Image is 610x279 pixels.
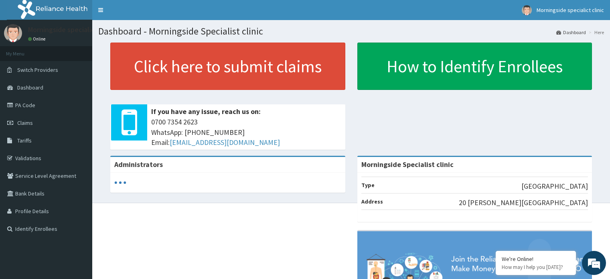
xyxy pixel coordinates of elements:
a: [EMAIL_ADDRESS][DOMAIN_NAME] [170,138,280,147]
span: Morningside specialict clinic [537,6,604,14]
span: Switch Providers [17,66,58,73]
li: Here [587,29,604,36]
p: How may I help you today? [502,264,570,271]
a: Click here to submit claims [110,43,345,90]
b: Administrators [114,160,163,169]
svg: audio-loading [114,177,126,189]
span: Tariffs [17,137,32,144]
a: How to Identify Enrollees [357,43,592,90]
p: 20 [PERSON_NAME][GEOGRAPHIC_DATA] [459,198,588,208]
h1: Dashboard - Morningside Specialist clinic [98,26,604,37]
span: Dashboard [17,84,43,91]
span: Claims [17,119,33,126]
p: Morningside specialict clinic [28,26,116,33]
img: User Image [522,5,532,15]
span: 0700 7354 2623 WhatsApp: [PHONE_NUMBER] Email: [151,117,341,148]
a: Dashboard [556,29,586,36]
a: Online [28,36,47,42]
strong: Morningside Specialist clinic [361,160,454,169]
b: If you have any issue, reach us on: [151,107,261,116]
b: Type [361,181,375,189]
img: User Image [4,24,22,42]
b: Address [361,198,383,205]
p: [GEOGRAPHIC_DATA] [521,181,588,191]
div: We're Online! [502,255,570,263]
